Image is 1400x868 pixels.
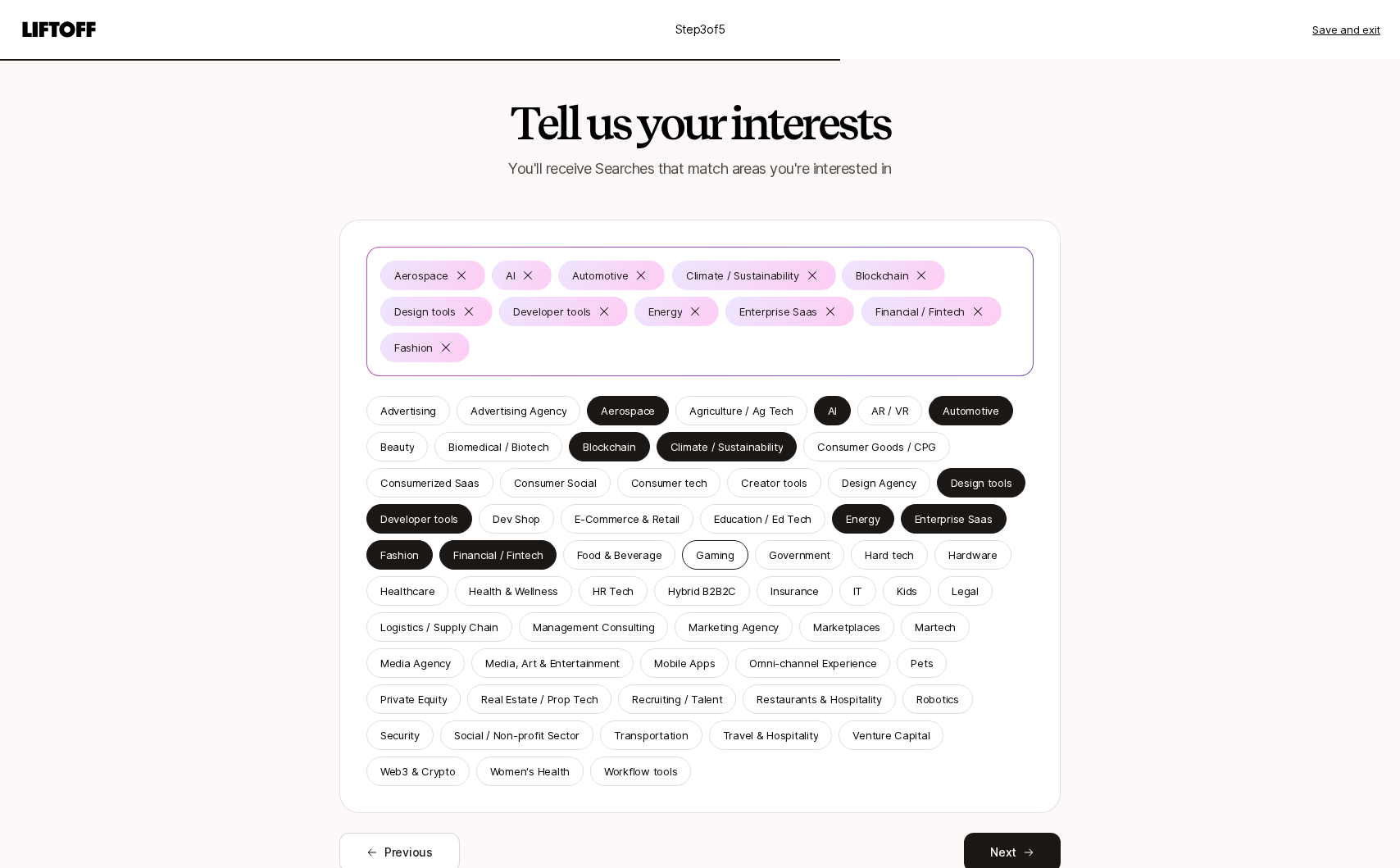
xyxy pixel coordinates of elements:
[897,583,917,599] div: Kids
[453,547,543,563] p: Financial / Fintech
[654,655,715,671] p: Mobile Apps
[696,547,734,563] p: Gaming
[689,619,779,635] p: Marketing Agency
[469,583,558,599] p: Health & Wellness
[757,691,882,707] p: Restaurants & Hospitality
[394,303,456,320] p: Design tools
[911,655,933,671] div: Pets
[842,475,916,491] div: Design Agency
[470,402,566,419] div: Advertising Agency
[632,691,722,707] div: Recruiting / Talent
[380,727,420,743] p: Security
[686,267,799,284] p: Climate / Sustainability
[817,439,936,455] p: Consumer Goods / CPG
[577,547,661,563] p: Food & Beverage
[572,267,628,284] p: Automotive
[952,583,979,599] div: Legal
[384,843,433,862] span: Previous
[670,439,784,455] p: Climate / Sustainability
[331,157,1069,180] p: You'll receive Searches that match areas you're interested in
[380,547,419,563] p: Fashion
[865,547,914,563] p: Hard tech
[648,303,682,320] p: Energy
[380,763,456,779] p: Web3 & Crypto
[493,511,540,527] p: Dev Shop
[951,475,1012,491] p: Design tools
[852,727,930,743] p: Venture Capital
[689,402,793,419] div: Agriculture / Ag Tech
[533,619,655,635] div: Management Consulting
[915,619,956,635] p: Martech
[813,619,880,635] p: Marketplaces
[583,439,635,455] div: Blockchain
[846,511,880,527] p: Energy
[723,727,819,743] div: Travel & Hospitality
[394,267,448,284] div: Aerospace
[380,691,447,707] p: Private Equity
[741,475,807,491] p: Creator tools
[380,511,458,527] p: Developer tools
[514,475,597,491] p: Consumer Social
[943,402,998,419] div: Automotive
[604,763,677,779] p: Workflow tools
[871,402,908,419] p: AR / VR
[915,511,993,527] p: Enterprise Saas
[875,303,965,320] div: Financial / Fintech
[490,763,570,779] p: Women's Health
[485,655,620,671] div: Media, Art & Entertainment
[853,583,862,599] div: IT
[481,691,598,707] p: Real Estate / Prop Tech
[506,267,515,284] p: AI
[380,402,436,419] p: Advertising
[448,439,548,455] div: Biomedical / Biotech
[454,727,580,743] div: Social / Non-profit Sector
[769,547,830,563] p: Government
[380,475,480,491] p: Consumerized Saas
[749,655,876,671] div: Omni-channel Experience
[668,583,736,599] p: Hybrid B2B2C
[513,303,591,320] p: Developer tools
[394,339,433,356] p: Fashion
[828,402,837,419] p: AI
[331,98,1069,148] h2: Tell us your interests
[380,619,498,635] p: Logistics / Supply Chain
[601,402,655,419] p: Aerospace
[380,439,414,455] p: Beauty
[948,547,998,563] p: Hardware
